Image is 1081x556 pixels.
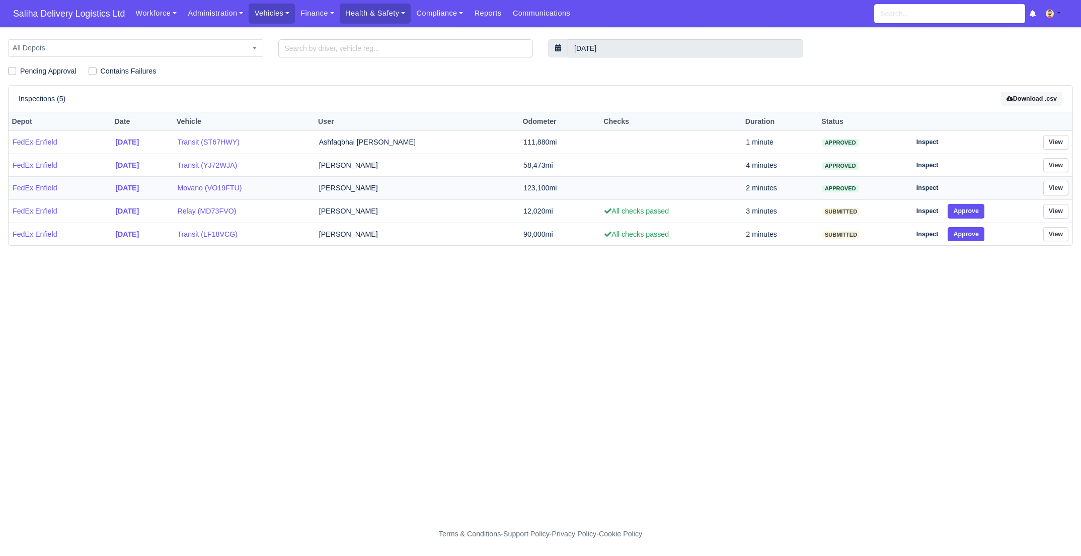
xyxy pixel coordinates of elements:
span: submitted [822,231,860,239]
a: Movano (VO19FTU) [177,182,311,194]
th: Checks [600,112,742,131]
a: [DATE] [115,205,169,217]
th: Duration [742,112,818,131]
a: Administration [182,4,249,23]
td: 1 minute [742,131,818,154]
a: FedEx Enfield [13,136,107,148]
a: Terms & Conditions [439,530,501,538]
h6: Inspections (5) [19,95,65,103]
span: All checks passed [604,230,669,238]
a: FedEx Enfield [13,182,107,194]
strong: [DATE] [115,161,139,169]
a: Transit (LF18VCG) [177,229,311,240]
td: 90,000mi [519,223,600,245]
a: [DATE] [115,160,169,171]
span: approved [822,185,859,192]
button: Approve [948,227,984,242]
a: View [1043,135,1068,150]
th: Odometer [519,112,600,131]
td: 2 minutes [742,223,818,245]
strong: [DATE] [115,230,139,238]
strong: [DATE] [115,184,139,192]
label: Pending Approval [20,65,76,77]
th: Depot [9,112,111,131]
td: 58,473mi [519,154,600,177]
td: 3 minutes [742,200,818,223]
span: approved [822,162,859,170]
td: 2 minutes [742,177,818,200]
label: Contains Failures [101,65,157,77]
a: Inspect [911,227,944,242]
span: All Depots [8,39,263,57]
span: submitted [822,208,860,216]
a: Saliha Delivery Logistics Ltd [8,4,130,24]
a: View [1043,158,1068,173]
a: Workforce [130,4,182,23]
td: [PERSON_NAME] [315,223,519,245]
button: Approve [948,204,984,219]
a: FedEx Enfield [13,205,107,217]
td: [PERSON_NAME] [315,154,519,177]
a: Inspect [911,158,944,173]
strong: [DATE] [115,138,139,146]
a: View [1043,181,1068,195]
a: FedEx Enfield [13,160,107,171]
td: 12,020mi [519,200,600,223]
span: All checks passed [604,207,669,215]
a: Inspect [911,181,944,195]
td: [PERSON_NAME] [315,200,519,223]
a: View [1043,204,1068,219]
th: Status [818,112,907,131]
a: Transit (ST67HWY) [177,136,311,148]
a: Vehicles [249,4,295,23]
strong: [DATE] [115,207,139,215]
a: Reports [469,4,507,23]
a: Relay (MD73FVO) [177,205,311,217]
a: Privacy Policy [552,530,597,538]
th: Vehicle [173,112,315,131]
a: [DATE] [115,136,169,148]
a: Transit (YJ72WJA) [177,160,311,171]
a: Communications [507,4,576,23]
a: Support Policy [503,530,550,538]
td: [PERSON_NAME] [315,177,519,200]
a: Finance [295,4,340,23]
th: User [315,112,519,131]
a: Cookie Policy [599,530,642,538]
span: approved [822,139,859,147]
td: 123,100mi [519,177,600,200]
a: [DATE] [115,182,169,194]
input: Search... [874,4,1025,23]
a: Compliance [411,4,469,23]
th: Date [111,112,173,131]
a: [DATE] [115,229,169,240]
a: Inspect [911,135,944,150]
a: Inspect [911,204,944,219]
td: 111,880mi [519,131,600,154]
input: Search by driver, vehicle reg... [278,39,533,57]
td: Ashfaqbhai [PERSON_NAME] [315,131,519,154]
a: Health & Safety [340,4,411,23]
td: 4 minutes [742,154,818,177]
a: View [1043,227,1068,242]
div: - - - [254,528,827,540]
button: Download .csv [1001,92,1062,106]
iframe: Chat Widget [900,440,1081,556]
span: All Depots [9,42,263,54]
a: FedEx Enfield [13,229,107,240]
